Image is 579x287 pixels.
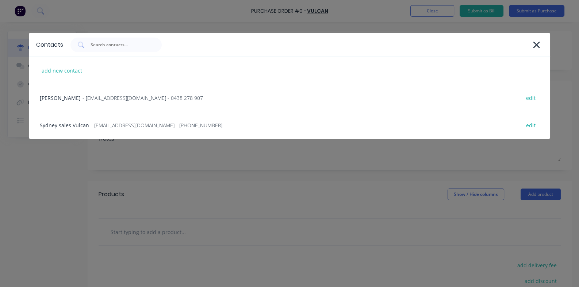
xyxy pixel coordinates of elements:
[38,65,86,76] div: add new contact
[36,40,63,49] div: Contacts
[29,84,550,112] div: [PERSON_NAME]
[522,120,539,131] div: edit
[522,92,539,104] div: edit
[90,41,150,49] input: Search contacts...
[83,94,203,102] span: - [EMAIL_ADDRESS][DOMAIN_NAME] - 0438 278 907
[29,112,550,139] div: Sydney sales Vulcan
[91,121,222,129] span: - [EMAIL_ADDRESS][DOMAIN_NAME] - [PHONE_NUMBER]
